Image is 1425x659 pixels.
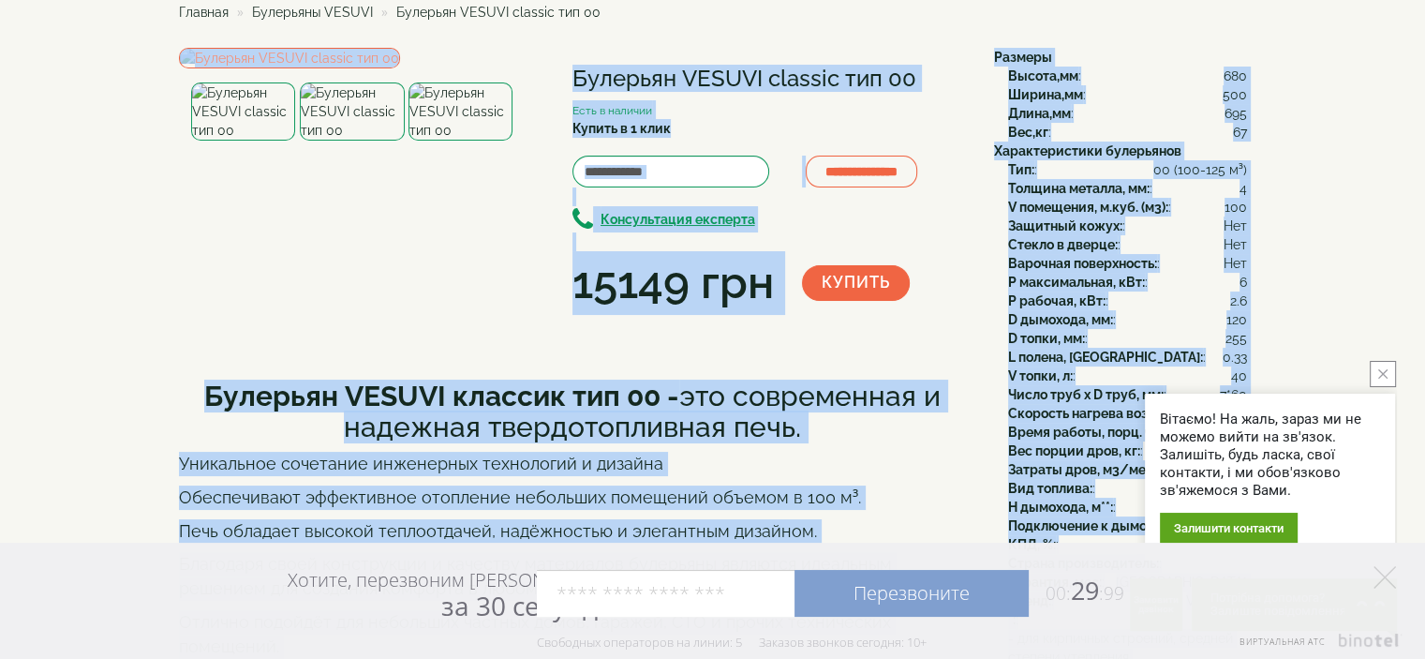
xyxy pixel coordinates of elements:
[179,486,966,510] p: Обеспечивают эффективное отопление небольших помещений объемом в 100 м³.
[1223,85,1247,104] span: 500
[1008,537,1056,552] b: КПД, %:
[1239,179,1247,198] span: 4
[537,635,927,650] div: Свободных операторов на линии: 5 Заказов звонков сегодня: 10+
[1008,423,1247,442] div: :
[1008,498,1247,517] div: :
[1008,275,1145,290] b: P максимальная, кВт:
[1008,460,1247,479] div: :
[1008,443,1140,458] b: Вес порции дров, кг:
[1239,273,1247,292] span: 6
[204,380,679,412] b: Булерьян VESUVI классик тип 00 -
[1008,293,1106,308] b: P рабочая, кВт:
[1008,217,1247,235] div: :
[1008,442,1247,460] div: :
[1008,368,1073,383] b: V топки, л:
[1008,329,1247,348] div: :
[1160,411,1380,500] div: Вітаємо! На жаль, зараз ми не можемо вийти на зв'язок. Залишіть, будь ласка, свої контакти, і ми ...
[1008,160,1247,179] div: :
[288,568,609,621] div: Хотите, перезвоним [PERSON_NAME]
[1008,237,1118,252] b: Стекло в дверце:
[1008,198,1247,217] div: :
[396,5,601,20] span: Булерьян VESUVI classic тип 00
[1223,348,1247,367] span: 0.33
[1225,329,1247,348] span: 255
[1225,104,1247,123] span: 695
[572,104,652,117] small: Есть в наличии
[1008,68,1078,83] b: Высота,мм
[572,251,774,315] div: 15149 грн
[1008,479,1247,498] div: :
[1008,106,1071,121] b: Длина,мм
[1008,425,1170,440] b: Время работы, порц. час:
[1225,198,1247,217] span: 100
[1008,218,1122,233] b: Защитный кожух:
[441,588,609,623] span: за 30 секунд?
[1008,481,1092,496] b: Вид топлива:
[1008,179,1247,198] div: :
[1230,292,1247,310] span: 2.6
[300,82,404,141] img: Булерьян VESUVI classic тип 00
[1008,367,1247,385] div: :
[1008,535,1247,554] div: :
[1008,87,1083,102] b: Ширина,мм
[1008,517,1247,535] div: :
[1008,235,1247,254] div: :
[1233,123,1247,142] span: 67
[408,82,512,141] img: Булерьян VESUVI classic тип 00
[1224,235,1247,254] span: Нет
[1008,312,1113,327] b: D дымохода, мм:
[1160,513,1298,544] div: Залишити контакти
[1008,518,1180,533] b: Подключение к дымоходу:
[179,519,966,544] p: Печь обладает высокой теплоотдачей, надёжностью и элегантным дизайном.
[794,570,1029,617] a: Перезвоните
[1008,350,1203,365] b: L полена, [GEOGRAPHIC_DATA]:
[1029,573,1124,607] span: 29
[252,5,373,20] a: Булерьяны VESUVI
[1008,67,1247,85] div: :
[1008,254,1247,273] div: :
[572,119,671,138] label: Купить в 1 клик
[1008,181,1150,196] b: Толщина металла, мм:
[1008,256,1157,271] b: Варочная поверхность:
[1008,462,1161,477] b: Затраты дров, м3/мес*:
[191,82,295,141] img: Булерьян VESUVI classic тип 00
[1008,200,1168,215] b: V помещения, м.куб. (м3):
[1008,125,1048,140] b: Вес,кг
[1228,634,1402,659] a: Виртуальная АТС
[1008,292,1247,310] div: :
[802,265,910,301] button: Купить
[1008,348,1247,367] div: :
[994,143,1181,158] b: Характеристики булерьянов
[1224,217,1247,235] span: Нет
[1370,361,1396,387] button: close button
[1224,67,1247,85] span: 680
[1008,406,1210,421] b: Скорость нагрева воз., м3/мин:
[1008,331,1085,346] b: D топки, мм:
[1008,404,1247,423] div: :
[1008,500,1113,515] b: H дымохода, м**:
[1239,636,1326,648] span: Виртуальная АТС
[179,5,229,20] a: Главная
[179,452,966,476] p: Уникальное сочетание инженерных технологий и дизайна
[1008,85,1247,104] div: :
[179,48,400,68] img: Булерьян VESUVI classic тип 00
[1153,160,1247,179] span: 00 (100-125 м³)
[601,212,755,227] b: Консультация експерта
[994,50,1052,65] b: Размеры
[1008,162,1034,177] b: Тип:
[1008,273,1247,292] div: :
[179,381,966,442] h2: это современная и надежная твердотопливная печь.
[1226,310,1247,329] span: 120
[1008,385,1247,404] div: :
[1008,310,1247,329] div: :
[1046,581,1071,606] span: 00:
[572,67,966,91] h1: Булерьян VESUVI classic тип 00
[1008,387,1164,402] b: Число труб x D труб, мм:
[1099,581,1124,606] span: :99
[1008,123,1247,142] div: :
[1224,254,1247,273] span: Нет
[1008,104,1247,123] div: :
